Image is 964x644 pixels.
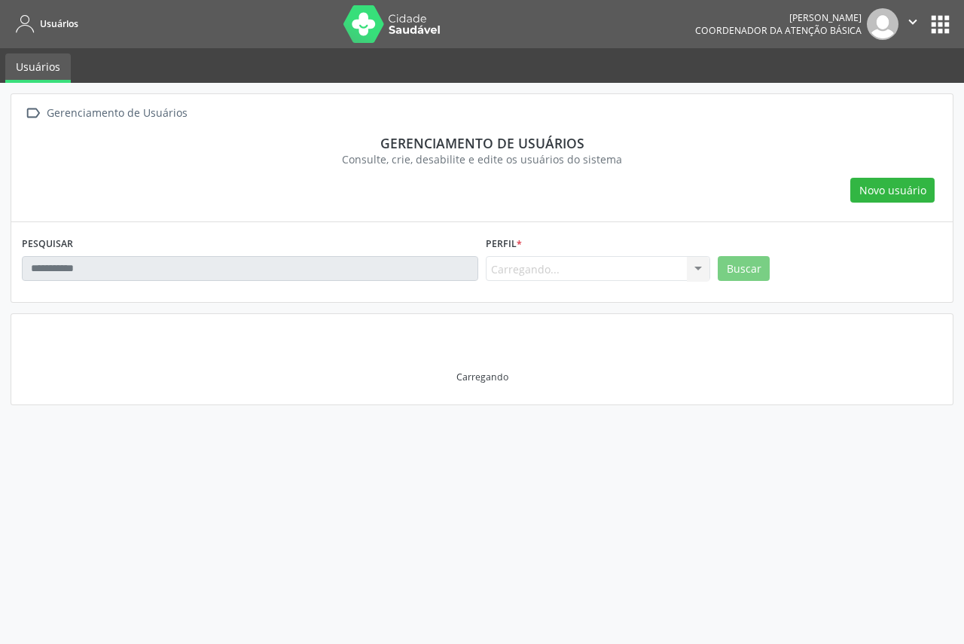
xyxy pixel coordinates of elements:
[44,102,190,124] div: Gerenciamento de Usuários
[32,151,932,167] div: Consulte, crie, desabilite e edite os usuários do sistema
[22,102,190,124] a:  Gerenciamento de Usuários
[695,24,862,37] span: Coordenador da Atenção Básica
[905,14,921,30] i: 
[850,178,935,203] button: Novo usuário
[22,102,44,124] i: 
[22,233,73,256] label: PESQUISAR
[486,233,522,256] label: Perfil
[32,135,932,151] div: Gerenciamento de usuários
[718,256,770,282] button: Buscar
[898,8,927,40] button: 
[40,17,78,30] span: Usuários
[695,11,862,24] div: [PERSON_NAME]
[11,11,78,36] a: Usuários
[859,182,926,198] span: Novo usuário
[456,371,508,383] div: Carregando
[927,11,953,38] button: apps
[5,53,71,83] a: Usuários
[867,8,898,40] img: img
